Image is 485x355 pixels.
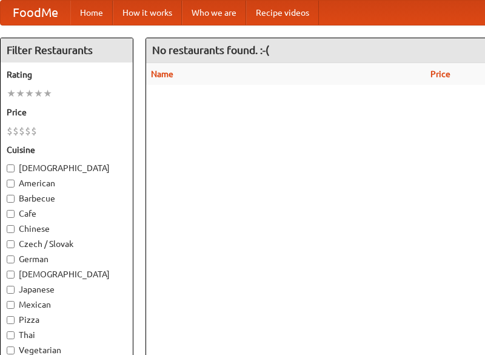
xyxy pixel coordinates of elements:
a: Recipe videos [246,1,319,25]
a: Name [151,69,173,79]
label: Barbecue [7,192,127,205]
h5: Price [7,106,127,118]
input: Mexican [7,301,15,309]
ng-pluralize: No restaurants found. :-( [152,44,269,56]
a: Price [430,69,450,79]
h5: Cuisine [7,144,127,156]
a: How it works [113,1,182,25]
label: Czech / Slovak [7,238,127,250]
li: ★ [16,87,25,100]
input: Pizza [7,316,15,324]
input: [DEMOGRAPHIC_DATA] [7,164,15,172]
input: Vegetarian [7,347,15,354]
label: [DEMOGRAPHIC_DATA] [7,268,127,280]
h5: Rating [7,69,127,81]
li: $ [13,124,19,138]
li: $ [25,124,31,138]
li: $ [31,124,37,138]
input: Cafe [7,210,15,218]
li: $ [19,124,25,138]
a: Home [70,1,113,25]
label: German [7,253,127,265]
a: FoodMe [1,1,70,25]
input: Chinese [7,225,15,233]
label: [DEMOGRAPHIC_DATA] [7,162,127,174]
input: American [7,180,15,188]
input: Thai [7,331,15,339]
input: Japanese [7,286,15,294]
input: Czech / Slovak [7,240,15,248]
a: Who we are [182,1,246,25]
label: Mexican [7,299,127,311]
li: ★ [25,87,34,100]
label: Chinese [7,223,127,235]
h4: Filter Restaurants [1,38,133,63]
label: Japanese [7,283,127,296]
li: $ [7,124,13,138]
li: ★ [7,87,16,100]
input: [DEMOGRAPHIC_DATA] [7,271,15,279]
input: Barbecue [7,195,15,203]
li: ★ [43,87,52,100]
input: German [7,255,15,263]
label: American [7,177,127,189]
label: Pizza [7,314,127,326]
li: ★ [34,87,43,100]
label: Cafe [7,208,127,220]
label: Thai [7,329,127,341]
